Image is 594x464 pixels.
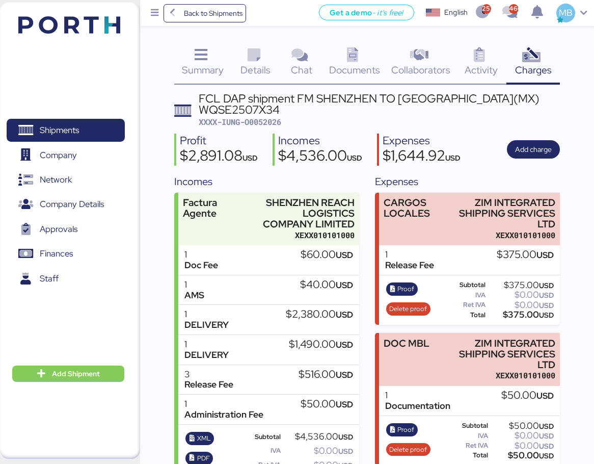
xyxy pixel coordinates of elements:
[515,143,552,156] span: Add charge
[336,279,353,291] span: USD
[182,63,224,76] span: Summary
[252,197,355,229] div: SHENZHEN REACH LOGISTICS COMPANY LIMITED
[488,301,554,309] div: $0.00
[336,399,353,410] span: USD
[445,153,461,163] span: USD
[164,4,247,22] a: Back to Shipments
[40,271,59,286] span: Staff
[539,451,554,460] span: USD
[184,379,233,390] div: Release Fee
[444,442,488,449] div: Ret IVA
[7,168,125,192] a: Network
[452,338,555,370] div: ZIM INTEGRATED SHIPPING SERVICES LTD
[184,249,218,260] div: 1
[184,409,263,420] div: Administration Fee
[515,63,552,76] span: Charges
[397,283,414,295] span: Proof
[539,442,554,451] span: USD
[283,433,354,441] div: $4,536.00
[338,432,353,442] span: USD
[301,249,353,261] div: $60.00
[252,230,355,241] div: XEXX010101000
[184,320,229,330] div: DELIVERY
[490,432,554,440] div: $0.00
[444,281,485,289] div: Subtotal
[539,431,554,441] span: USD
[300,279,353,291] div: $40.00
[146,5,164,22] button: Menu
[183,197,247,219] div: Factura Agente
[336,249,353,261] span: USD
[184,290,204,301] div: AMS
[444,301,485,308] div: Ret IVA
[7,119,125,142] a: Shipments
[278,148,362,166] div: $4,536.00
[385,260,434,271] div: Release Fee
[444,452,488,459] div: Total
[397,424,414,435] span: Proof
[385,390,450,401] div: 1
[240,63,271,76] span: Details
[7,218,125,241] a: Approvals
[347,153,362,163] span: USD
[197,453,210,464] span: PDF
[386,423,418,436] button: Proof
[243,447,281,454] div: IVA
[497,249,554,261] div: $375.00
[199,93,560,116] div: FCL DAP shipment FM SHENZHEN TO [GEOGRAPHIC_DATA](MX) WQSE2507X34
[384,338,429,349] div: DOC MBL
[199,117,281,127] span: XXXX-IUNG-O0052026
[52,368,100,380] span: Add Shipment
[174,174,360,189] div: Incomes
[184,399,263,409] div: 1
[7,193,125,216] a: Company Details
[278,134,362,148] div: Incomes
[385,249,434,260] div: 1
[386,443,430,456] button: Delete proof
[507,140,560,159] button: Add charge
[444,432,488,440] div: IVA
[490,452,554,459] div: $50.00
[242,153,258,163] span: USD
[444,312,485,319] div: Total
[389,303,427,315] span: Delete proof
[452,230,555,241] div: XEXX010101000
[7,242,125,266] a: Finances
[336,309,353,320] span: USD
[40,172,72,187] span: Network
[536,249,554,261] span: USD
[184,260,218,271] div: Doc Fee
[539,311,554,320] span: USD
[539,281,554,290] span: USD
[385,401,450,411] div: Documentation
[539,301,554,310] span: USD
[291,63,312,76] span: Chat
[383,134,461,148] div: Expenses
[184,7,242,19] span: Back to Shipments
[386,302,430,316] button: Delete proof
[488,281,554,289] div: $375.00
[389,444,427,455] span: Delete proof
[539,291,554,300] span: USD
[391,63,450,76] span: Collaborators
[184,369,233,380] div: 3
[289,339,353,350] div: $1,490.00
[490,422,554,430] div: $50.00
[444,292,485,299] div: IVA
[184,350,229,360] div: DELIVERY
[286,309,353,320] div: $2,380.00
[490,442,554,450] div: $0.00
[383,148,461,166] div: $1,644.92
[488,311,554,319] div: $375.00
[488,291,554,299] div: $0.00
[338,447,353,456] span: USD
[243,433,281,441] div: Subtotal
[465,63,498,76] span: Activity
[452,197,555,229] div: ZIM INTEGRATED SHIPPING SERVICES LTD
[539,422,554,431] span: USD
[184,339,229,350] div: 1
[375,174,560,189] div: Expenses
[283,447,354,455] div: $0.00
[40,222,77,237] span: Approvals
[444,7,468,18] div: English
